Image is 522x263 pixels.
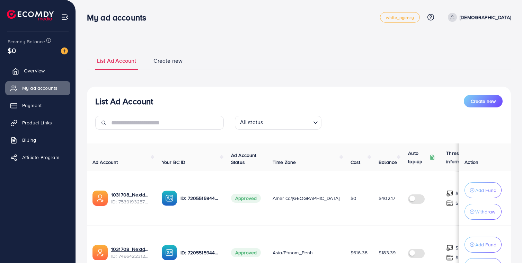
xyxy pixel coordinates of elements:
[5,133,70,147] a: Billing
[8,45,16,55] span: $0
[153,57,183,65] span: Create new
[87,12,152,23] h3: My ad accounts
[5,116,70,130] a: Product Links
[235,116,321,130] div: Search for option
[111,191,151,205] div: <span class='underline'>1031708_Nextday_TTS</span></br>7539193257029550098
[61,13,69,21] img: menu
[231,152,257,166] span: Ad Account Status
[92,245,108,260] img: ic-ads-acc.e4c84228.svg
[273,249,313,256] span: Asia/Phnom_Penh
[445,13,511,22] a: [DEMOGRAPHIC_DATA]
[446,149,480,166] p: Threshold information
[5,64,70,78] a: Overview
[446,200,453,207] img: top-up amount
[273,195,339,202] span: America/[GEOGRAPHIC_DATA]
[446,244,453,252] img: top-up amount
[379,249,396,256] span: $183.39
[386,15,414,20] span: white_agency
[446,254,453,261] img: top-up amount
[162,245,177,260] img: ic-ba-acc.ded83a64.svg
[22,119,52,126] span: Product Links
[351,249,368,256] span: $616.38
[24,67,45,74] span: Overview
[446,190,453,197] img: top-up amount
[180,194,220,202] p: ID: 7205515944947466242
[351,159,361,166] span: Cost
[180,248,220,257] p: ID: 7205515944947466242
[475,240,496,249] p: Add Fund
[239,117,265,128] span: All status
[464,95,503,107] button: Create new
[7,10,54,20] img: logo
[8,38,45,45] span: Ecomdy Balance
[162,159,186,166] span: Your BC ID
[97,57,136,65] span: List Ad Account
[111,198,151,205] span: ID: 7539193257029550098
[111,253,151,260] span: ID: 7496422312066220048
[493,232,517,258] iframe: Chat
[379,159,397,166] span: Balance
[5,81,70,95] a: My ad accounts
[22,154,59,161] span: Affiliate Program
[465,204,502,220] button: Withdraw
[460,13,511,21] p: [DEMOGRAPHIC_DATA]
[92,191,108,206] img: ic-ads-acc.e4c84228.svg
[408,149,428,166] p: Auto top-up
[265,117,310,128] input: Search for option
[22,85,57,91] span: My ad accounts
[231,194,261,203] span: Approved
[379,195,395,202] span: $402.17
[5,98,70,112] a: Payment
[273,159,296,166] span: Time Zone
[465,182,502,198] button: Add Fund
[5,150,70,164] a: Affiliate Program
[92,159,118,166] span: Ad Account
[475,186,496,194] p: Add Fund
[111,246,151,253] a: 1031708_Nextday
[475,208,495,216] p: Withdraw
[471,98,496,105] span: Create new
[111,191,151,198] a: 1031708_Nextday_TTS
[162,191,177,206] img: ic-ba-acc.ded83a64.svg
[351,195,356,202] span: $0
[111,246,151,260] div: <span class='underline'>1031708_Nextday</span></br>7496422312066220048
[380,12,420,23] a: white_agency
[61,47,68,54] img: image
[95,96,153,106] h3: List Ad Account
[231,248,261,257] span: Approved
[22,137,36,143] span: Billing
[465,159,478,166] span: Action
[22,102,42,109] span: Payment
[465,237,502,253] button: Add Fund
